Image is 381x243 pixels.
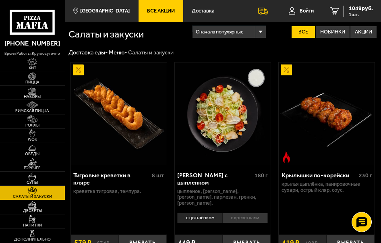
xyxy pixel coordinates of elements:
[255,172,268,179] span: 180 г
[279,62,375,165] img: Крылышки по-корейски
[73,189,164,195] p: креветка тигровая, темпура.
[196,25,244,39] span: Сначала популярные
[279,62,375,165] a: АкционныйОстрое блюдоКрылышки по-корейски
[349,12,373,17] span: 1 шт.
[80,8,130,14] span: [GEOGRAPHIC_DATA]
[192,8,215,14] span: Доставка
[73,172,150,186] div: Тигровые креветки в кляре
[71,62,167,165] img: Тигровые креветки в кляре
[350,26,377,38] label: Акции
[349,6,373,11] span: 1049 руб.
[177,189,268,206] p: цыпленок, [PERSON_NAME], [PERSON_NAME], пармезан, гренки, [PERSON_NAME].
[282,172,357,179] div: Крылышки по-корейски
[281,152,292,163] img: Острое блюдо
[73,64,84,76] img: Акционный
[68,49,108,56] a: Доставка еды-
[175,210,271,232] div: 0
[177,213,222,223] li: с цыплёнком
[359,172,372,179] span: 230 г
[109,49,127,56] a: Меню-
[147,8,175,14] span: Все Акции
[152,172,164,179] span: 8 шт
[282,181,372,193] p: крылья цыплёнка, панировочные сухари, острый кляр, соус.
[177,172,253,186] div: [PERSON_NAME] с цыпленком
[128,49,174,56] div: Салаты и закуски
[292,26,315,38] label: Все
[281,64,292,76] img: Акционный
[300,8,314,14] span: Войти
[68,29,192,39] h1: Салаты и закуски
[316,26,350,38] label: Новинки
[222,213,268,223] li: с креветками
[175,62,271,165] img: Салат Цезарь с цыпленком
[71,62,167,165] a: АкционныйТигровые креветки в кляре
